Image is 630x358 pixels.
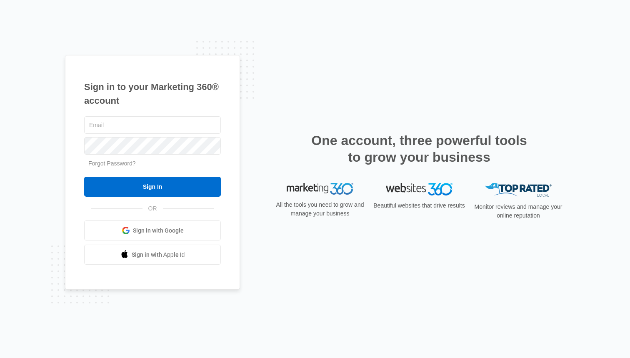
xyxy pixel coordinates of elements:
[84,116,221,134] input: Email
[485,183,552,197] img: Top Rated Local
[132,250,185,259] span: Sign in with Apple Id
[472,203,565,220] p: Monitor reviews and manage your online reputation
[84,245,221,265] a: Sign in with Apple Id
[88,160,136,167] a: Forgot Password?
[309,132,530,165] h2: One account, three powerful tools to grow your business
[133,226,184,235] span: Sign in with Google
[386,183,452,195] img: Websites 360
[287,183,353,195] img: Marketing 360
[273,200,367,218] p: All the tools you need to grow and manage your business
[372,201,466,210] p: Beautiful websites that drive results
[84,220,221,240] a: Sign in with Google
[142,204,163,213] span: OR
[84,177,221,197] input: Sign In
[84,80,221,108] h1: Sign in to your Marketing 360® account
